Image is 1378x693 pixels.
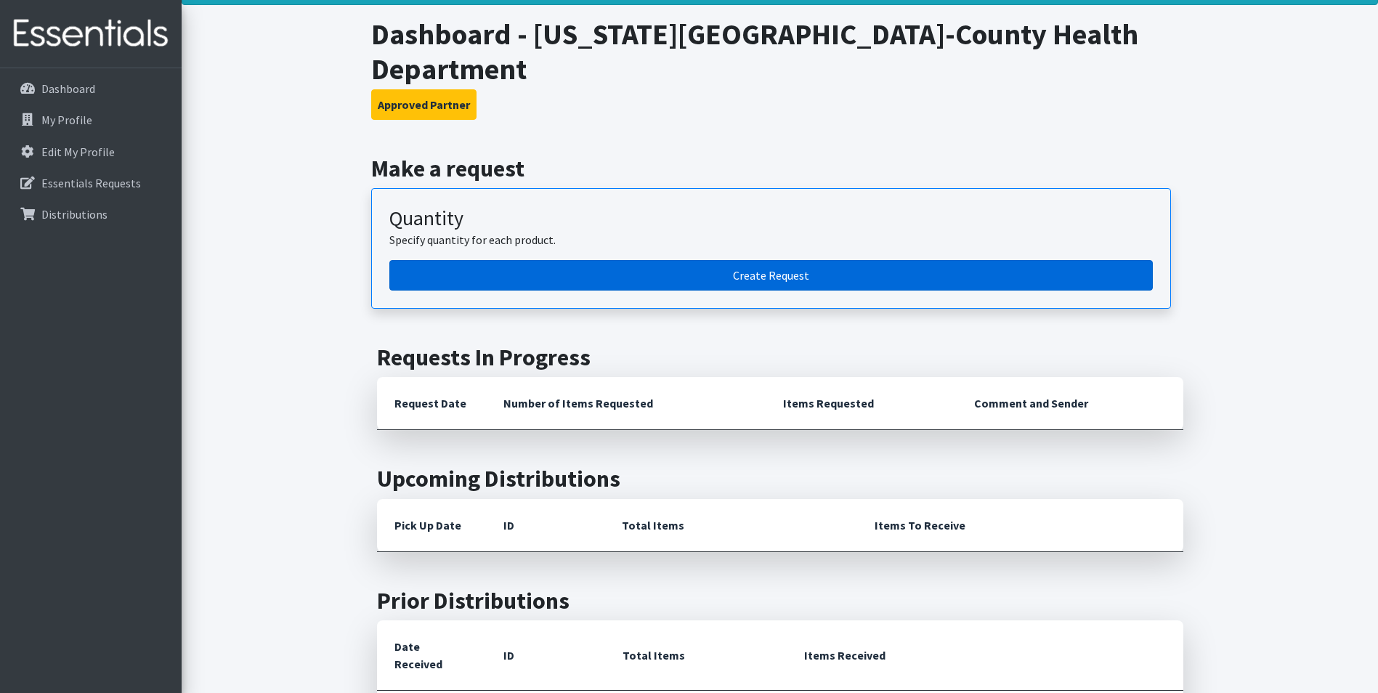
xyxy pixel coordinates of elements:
[41,207,108,222] p: Distributions
[6,137,176,166] a: Edit My Profile
[957,377,1183,430] th: Comment and Sender
[486,620,605,691] th: ID
[766,377,957,430] th: Items Requested
[371,155,1188,182] h2: Make a request
[377,377,486,430] th: Request Date
[389,260,1153,291] a: Create a request by quantity
[6,74,176,103] a: Dashboard
[377,499,486,552] th: Pick Up Date
[857,499,1183,552] th: Items To Receive
[377,465,1183,493] h2: Upcoming Distributions
[787,620,1183,691] th: Items Received
[377,620,486,691] th: Date Received
[389,231,1153,248] p: Specify quantity for each product.
[6,169,176,198] a: Essentials Requests
[41,145,115,159] p: Edit My Profile
[371,17,1188,86] h1: Dashboard - [US_STATE][GEOGRAPHIC_DATA]-County Health Department
[486,499,604,552] th: ID
[6,105,176,134] a: My Profile
[41,113,92,127] p: My Profile
[6,200,176,229] a: Distributions
[371,89,477,120] button: Approved Partner
[377,587,1183,615] h2: Prior Distributions
[41,81,95,96] p: Dashboard
[486,377,766,430] th: Number of Items Requested
[41,176,141,190] p: Essentials Requests
[377,344,1183,371] h2: Requests In Progress
[604,499,857,552] th: Total Items
[605,620,787,691] th: Total Items
[6,9,176,58] img: HumanEssentials
[389,206,1153,231] h3: Quantity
